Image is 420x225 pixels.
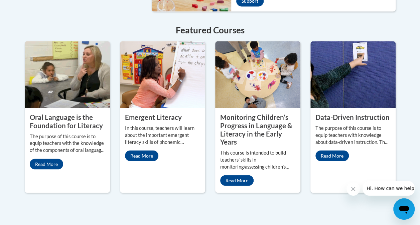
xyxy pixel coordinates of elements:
[310,41,396,108] img: Data-Driven Instruction
[220,149,295,170] p: This course is intended to build teachers’ skills in monitoring/assessing children’s developmenta...
[4,5,54,10] span: Hi. How can we help?
[215,41,300,108] img: Monitoring Children’s Progress in Language & Literacy in the Early Years
[30,133,105,154] p: The purpose of this course is to equip teachers with the knowledge of the components of oral lang...
[25,23,396,36] h4: Featured Courses
[220,175,254,186] a: Read More
[30,159,63,169] a: Read More
[30,113,103,129] property: Oral Language is the Foundation for Literacy
[125,150,158,161] a: Read More
[315,125,391,146] p: The purpose of this course is to equip teachers with knowledge about data-driven instruction. The...
[25,41,110,108] img: Oral Language is the Foundation for Literacy
[393,198,415,220] iframe: Button to launch messaging window
[120,41,205,108] img: Emergent Literacy
[315,150,349,161] a: Read More
[125,113,182,121] property: Emergent Literacy
[346,182,360,196] iframe: Close message
[315,113,390,121] property: Data-Driven Instruction
[125,125,200,146] p: In this course, teachers will learn about the important emergent literacy skills of phonemic awar...
[220,113,292,146] property: Monitoring Children’s Progress in Language & Literacy in the Early Years
[363,181,415,196] iframe: Message from company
